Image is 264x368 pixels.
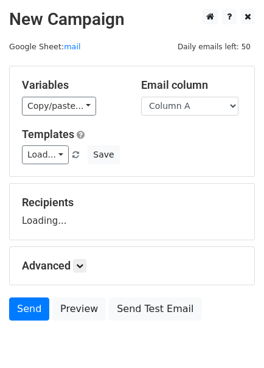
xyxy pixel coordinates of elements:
[173,40,255,54] span: Daily emails left: 50
[141,78,242,92] h5: Email column
[9,42,81,51] small: Google Sheet:
[22,78,123,92] h5: Variables
[22,259,242,273] h5: Advanced
[9,297,49,321] a: Send
[22,196,242,209] h5: Recipients
[22,145,69,164] a: Load...
[22,128,74,141] a: Templates
[52,297,106,321] a: Preview
[173,42,255,51] a: Daily emails left: 50
[109,297,201,321] a: Send Test Email
[9,9,255,30] h2: New Campaign
[88,145,119,164] button: Save
[22,196,242,227] div: Loading...
[22,97,96,116] a: Copy/paste...
[64,42,80,51] a: mail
